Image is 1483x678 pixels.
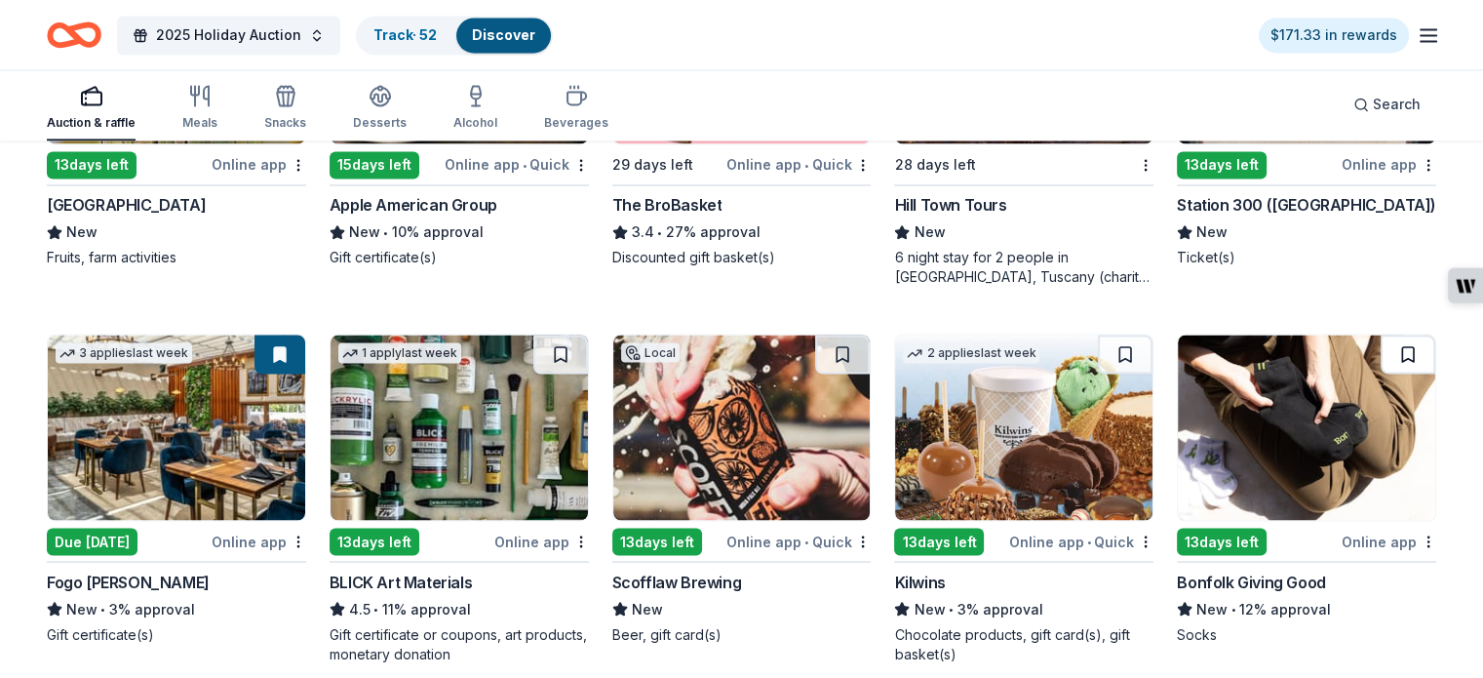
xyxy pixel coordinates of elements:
[914,597,945,620] span: New
[330,528,419,555] div: 13 days left
[47,248,306,267] div: Fruits, farm activities
[47,193,206,217] div: [GEOGRAPHIC_DATA]
[453,76,497,140] button: Alcohol
[100,601,105,617] span: •
[1177,528,1267,555] div: 13 days left
[212,529,306,553] div: Online app
[156,23,301,47] span: 2025 Holiday Auction
[349,597,371,620] span: 4.5
[1177,597,1436,620] div: 12% approval
[445,152,589,177] div: Online app Quick
[66,220,98,244] span: New
[894,334,1153,663] a: Image for Kilwins2 applieslast week13days leftOnline app•QuickKilwinsNew•3% approvalChocolate pro...
[726,152,871,177] div: Online app Quick
[657,224,662,240] span: •
[212,152,306,177] div: Online app
[894,570,945,593] div: Kilwins
[349,220,380,244] span: New
[494,529,589,553] div: Online app
[1342,529,1436,553] div: Online app
[330,151,419,179] div: 15 days left
[331,335,588,520] img: Image for BLICK Art Materials
[56,342,192,363] div: 3 applies last week
[612,624,872,644] div: Beer, gift card(s)
[894,624,1153,663] div: Chocolate products, gift card(s), gift basket(s)
[804,157,808,173] span: •
[894,597,1153,620] div: 3% approval
[1177,334,1436,644] a: Image for Bonfolk Giving Good13days leftOnline appBonfolk Giving GoodNew•12% approvalSocks
[182,76,217,140] button: Meals
[1177,248,1436,267] div: Ticket(s)
[632,597,663,620] span: New
[632,220,654,244] span: 3.4
[330,597,589,620] div: 11% approval
[472,26,535,43] a: Discover
[612,193,722,217] div: The BroBasket
[330,220,589,244] div: 10% approval
[47,12,101,58] a: Home
[453,115,497,131] div: Alcohol
[47,151,137,179] div: 13 days left
[47,597,306,620] div: 3% approval
[338,342,461,363] div: 1 apply last week
[612,220,872,244] div: 27% approval
[949,601,954,617] span: •
[612,570,742,593] div: Scofflaw Brewing
[373,26,437,43] a: Track· 52
[356,16,553,55] button: Track· 52Discover
[330,624,589,663] div: Gift certificate or coupons, art products, monetary donation
[726,529,871,553] div: Online app Quick
[1196,220,1228,244] span: New
[1177,151,1267,179] div: 13 days left
[47,115,136,131] div: Auction & raffle
[1196,597,1228,620] span: New
[1178,335,1435,520] img: Image for Bonfolk Giving Good
[1231,601,1236,617] span: •
[894,153,975,177] div: 28 days left
[612,334,872,644] a: Image for Scofflaw BrewingLocal13days leftOnline app•QuickScofflaw BrewingNewBeer, gift card(s)
[613,335,871,520] img: Image for Scofflaw Brewing
[47,528,137,555] div: Due [DATE]
[1259,18,1409,53] a: $171.33 in rewards
[894,193,1006,217] div: Hill Town Tours
[914,220,945,244] span: New
[264,115,306,131] div: Snacks
[47,570,210,593] div: Fogo [PERSON_NAME]
[48,335,305,520] img: Image for Fogo de Chao
[1373,93,1421,116] span: Search
[1087,534,1091,549] span: •
[1338,85,1436,124] button: Search
[383,224,388,240] span: •
[894,528,984,555] div: 13 days left
[330,193,497,217] div: Apple American Group
[353,115,407,131] div: Desserts
[1177,570,1325,593] div: Bonfolk Giving Good
[330,570,472,593] div: BLICK Art Materials
[903,342,1039,363] div: 2 applies last week
[544,115,608,131] div: Beverages
[1177,193,1436,217] div: Station 300 ([GEOGRAPHIC_DATA])
[804,534,808,549] span: •
[330,334,589,663] a: Image for BLICK Art Materials1 applylast week13days leftOnline appBLICK Art Materials4.5•11% appr...
[523,157,527,173] span: •
[894,248,1153,287] div: 6 night stay for 2 people in [GEOGRAPHIC_DATA], Tuscany (charity rate is $1380; retails at $2200;...
[117,16,340,55] button: 2025 Holiday Auction
[47,76,136,140] button: Auction & raffle
[612,528,702,555] div: 13 days left
[330,248,589,267] div: Gift certificate(s)
[1177,624,1436,644] div: Socks
[612,248,872,267] div: Discounted gift basket(s)
[373,601,378,617] span: •
[47,334,306,644] a: Image for Fogo de Chao3 applieslast weekDue [DATE]Online appFogo [PERSON_NAME]New•3% approvalGift...
[264,76,306,140] button: Snacks
[544,76,608,140] button: Beverages
[895,335,1152,520] img: Image for Kilwins
[1009,529,1153,553] div: Online app Quick
[612,153,693,177] div: 29 days left
[182,115,217,131] div: Meals
[621,342,680,362] div: Local
[66,597,98,620] span: New
[47,624,306,644] div: Gift certificate(s)
[1342,152,1436,177] div: Online app
[353,76,407,140] button: Desserts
